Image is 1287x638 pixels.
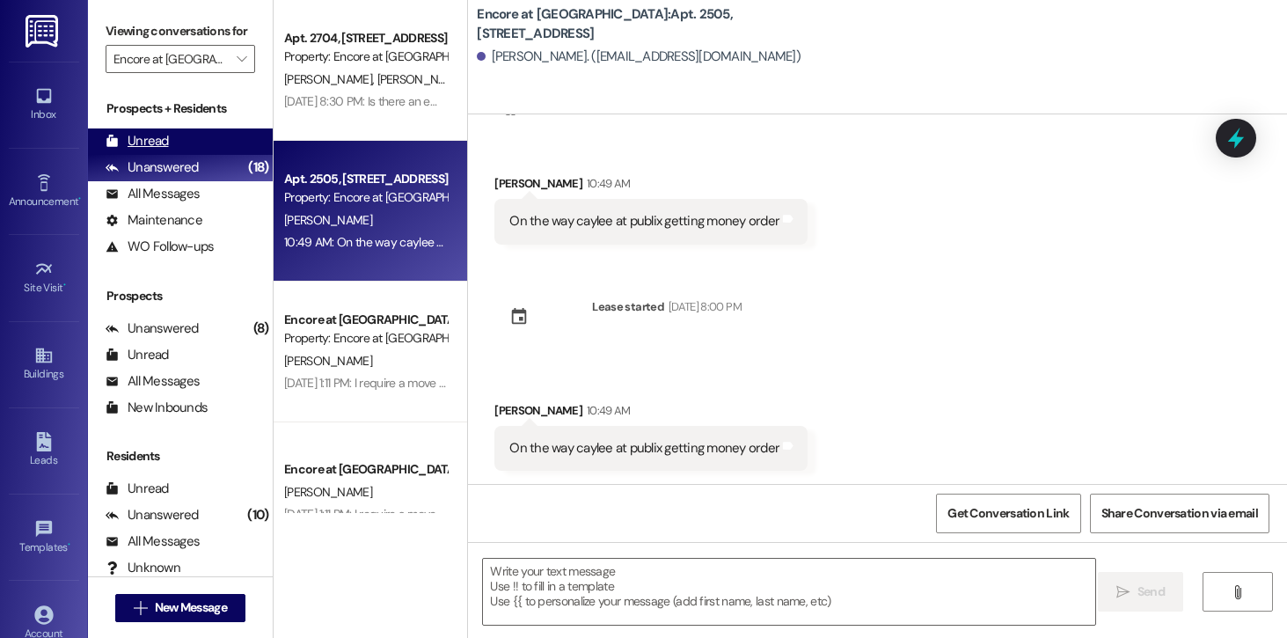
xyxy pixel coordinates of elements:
[494,401,808,426] div: [PERSON_NAME]
[68,539,70,551] span: •
[284,71,377,87] span: [PERSON_NAME]
[509,212,779,231] div: On the way caylee at publix getting money order
[106,559,180,577] div: Unknown
[284,506,650,522] div: [DATE] 1:11 PM: I require a move out inspection. Before I turn in keys [DATE]
[106,211,202,230] div: Maintenance
[106,319,199,338] div: Unanswered
[115,594,245,622] button: New Message
[1090,494,1269,533] button: Share Conversation via email
[9,81,79,128] a: Inbox
[582,401,631,420] div: 10:49 AM
[9,341,79,388] a: Buildings
[106,238,214,256] div: WO Follow-ups
[26,15,62,48] img: ResiDesk Logo
[545,101,574,116] span: Praise
[106,18,255,45] label: Viewing conversations for
[284,212,372,228] span: [PERSON_NAME]
[9,254,79,302] a: Site Visit •
[9,427,79,474] a: Leads
[1101,504,1258,523] span: Share Conversation via email
[284,93,574,109] div: [DATE] 8:30 PM: Is there an emergency contact number?
[1231,585,1244,599] i: 
[106,346,169,364] div: Unread
[106,532,200,551] div: All Messages
[509,439,779,458] div: On the way caylee at publix getting money order
[284,170,447,188] div: Apt. 2505, [STREET_ADDRESS]
[582,174,631,193] div: 10:49 AM
[284,48,447,66] div: Property: Encore at [GEOGRAPHIC_DATA]
[243,502,273,529] div: (10)
[106,480,169,498] div: Unread
[88,99,273,118] div: Prospects + Residents
[284,460,447,479] div: Encore at [GEOGRAPHIC_DATA]
[284,234,588,250] div: 10:49 AM: On the way caylee at publix getting money order
[284,353,372,369] span: [PERSON_NAME]
[88,287,273,305] div: Prospects
[78,193,81,205] span: •
[664,297,742,316] div: [DATE] 8:00 PM
[106,158,199,177] div: Unanswered
[284,484,372,500] span: [PERSON_NAME]
[477,5,829,43] b: Encore at [GEOGRAPHIC_DATA]: Apt. 2505, [STREET_ADDRESS]
[284,375,650,391] div: [DATE] 1:11 PM: I require a move out inspection. Before I turn in keys [DATE]
[284,311,447,329] div: Encore at [GEOGRAPHIC_DATA]
[244,154,273,181] div: (18)
[377,71,465,87] span: [PERSON_NAME]
[237,52,246,66] i: 
[249,315,274,342] div: (8)
[113,45,227,73] input: All communities
[284,329,447,348] div: Property: Encore at [GEOGRAPHIC_DATA]
[106,399,208,417] div: New Inbounds
[106,185,200,203] div: All Messages
[106,132,169,150] div: Unread
[106,372,200,391] div: All Messages
[592,297,664,316] div: Lease started
[1137,583,1165,601] span: Send
[155,598,227,617] span: New Message
[1098,572,1183,612] button: Send
[134,601,147,615] i: 
[936,494,1080,533] button: Get Conversation Link
[88,447,273,466] div: Residents
[1116,585,1130,599] i: 
[494,174,808,199] div: [PERSON_NAME]
[9,514,79,561] a: Templates •
[106,506,199,524] div: Unanswered
[947,504,1069,523] span: Get Conversation Link
[284,29,447,48] div: Apt. 2704, [STREET_ADDRESS]
[63,279,66,291] span: •
[477,48,801,66] div: [PERSON_NAME]. ([EMAIL_ADDRESS][DOMAIN_NAME])
[284,188,447,207] div: Property: Encore at [GEOGRAPHIC_DATA]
